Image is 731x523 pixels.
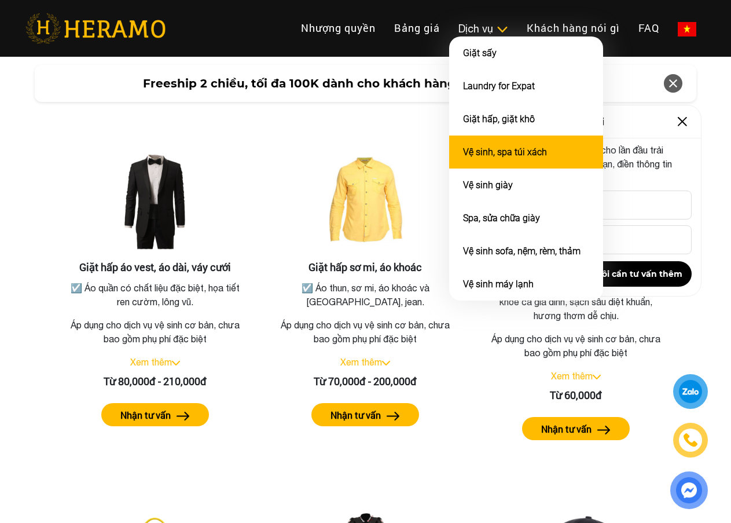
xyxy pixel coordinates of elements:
a: Spa, sửa chữa giày [463,213,540,224]
a: Vệ sinh giày [463,180,513,191]
a: Xem thêm [130,357,172,367]
p: Áp dụng cho dịch vụ vệ sinh cơ bản, chưa bao gồm phụ phí đặc biệt [484,332,668,360]
label: Nhận tư vấn [330,408,381,422]
img: arrow [387,412,400,420]
a: FAQ [629,16,668,41]
button: Nhận tư vấn [311,403,419,426]
a: Vệ sinh máy lạnh [463,279,534,290]
img: heramo-logo.png [25,13,166,43]
a: Nhận tư vấn arrow [274,403,458,426]
a: Giặt hấp, giặt khô [463,114,535,125]
div: Dịch vụ [458,21,508,36]
p: ☑️ Áo thun, sơ mi, áo khoác và [GEOGRAPHIC_DATA], jean. [276,281,456,309]
p: Áp dụng cho dịch vụ vệ sinh cơ bản, chưa bao gồm phụ phí đặc biệt [63,318,247,346]
a: Nhận tư vấn arrow [63,403,247,426]
img: vn-flag.png [678,22,696,36]
h3: Giặt hấp sơ mi, áo khoác [274,261,458,274]
img: arrow_down.svg [382,361,390,365]
p: Áp dụng cho dịch vụ vệ sinh cơ bản, chưa bao gồm phụ phí đặc biệt [274,318,458,346]
div: Từ 80,000đ - 210,000đ [63,374,247,389]
h3: Giặt hấp áo vest, áo dài, váy cưới [63,261,247,274]
div: Từ 60,000đ [484,387,668,403]
a: Xem thêm [340,357,382,367]
div: Từ 70,000đ - 200,000đ [274,374,458,389]
img: phone-icon [684,434,697,447]
a: phone-icon [675,425,706,456]
p: ☑️ Dung dịch giặt khô an toàn cho sức khỏe cả gia đình, sạch sâu diệt khuẩn, hương thơm dễ chịu. [486,281,666,323]
img: subToggleIcon [496,24,508,35]
img: Close [673,112,692,131]
a: Nhượng quyền [292,16,385,41]
img: Giặt hấp áo vest, áo dài, váy cưới [97,145,213,261]
a: Giặt sấy [463,47,497,58]
img: Giặt hấp sơ mi, áo khoác [307,145,423,261]
a: Vệ sinh, spa túi xách [463,147,547,158]
label: Nhận tư vấn [120,408,171,422]
p: ☑️ Áo quần có chất liệu đặc biệt, họa tiết ren cườm, lông vũ. [65,281,245,309]
img: arrow [177,412,190,420]
button: Tôi cần tư vấn thêm [588,261,692,287]
span: Freeship 2 chiều, tối đa 100K dành cho khách hàng mới [143,75,482,92]
a: Xem thêm [551,371,593,381]
a: Bảng giá [385,16,449,41]
img: arrow [597,426,611,434]
a: Nhận tư vấn arrow [484,417,668,440]
a: Khách hàng nói gì [517,16,629,41]
img: arrow_down.svg [593,375,601,379]
button: Nhận tư vấn [101,403,209,426]
label: Nhận tư vấn [541,422,592,436]
button: Nhận tư vấn [522,417,630,440]
a: Vệ sinh sofa, nệm, rèm, thảm [463,246,581,257]
a: Laundry for Expat [463,81,535,92]
img: arrow_down.svg [172,361,180,365]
